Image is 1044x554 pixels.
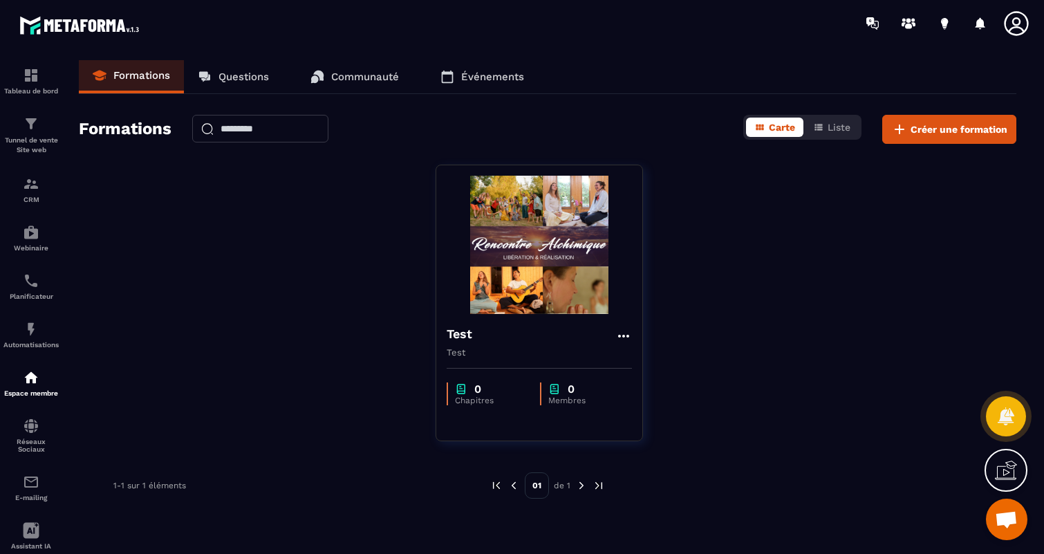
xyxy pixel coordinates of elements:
[548,396,618,405] p: Membres
[3,389,59,397] p: Espace membre
[113,69,170,82] p: Formations
[23,273,39,289] img: scheduler
[23,176,39,192] img: formation
[828,122,850,133] span: Liste
[455,396,526,405] p: Chapitres
[3,438,59,453] p: Réseaux Sociaux
[23,418,39,434] img: social-network
[23,116,39,132] img: formation
[455,382,467,396] img: chapter
[3,136,59,155] p: Tunnel de vente Site web
[113,481,186,490] p: 1-1 sur 1 éléments
[3,165,59,214] a: formationformationCRM
[3,262,59,311] a: schedulerschedulerPlanificateur
[3,407,59,463] a: social-networksocial-networkRéseaux Sociaux
[3,359,59,407] a: automationsautomationsEspace membre
[218,71,269,83] p: Questions
[746,118,803,137] button: Carte
[79,115,171,144] h2: Formations
[474,382,481,396] p: 0
[805,118,859,137] button: Liste
[593,479,605,492] img: next
[554,480,570,491] p: de 1
[19,12,144,38] img: logo
[882,115,1016,144] button: Créer une formation
[911,122,1007,136] span: Créer une formation
[525,472,549,499] p: 01
[3,214,59,262] a: automationsautomationsWebinaire
[3,87,59,95] p: Tableau de bord
[184,60,283,93] a: Questions
[3,196,59,203] p: CRM
[3,542,59,550] p: Assistant IA
[548,382,561,396] img: chapter
[23,321,39,338] img: automations
[3,105,59,165] a: formationformationTunnel de vente Site web
[447,347,632,358] p: Test
[447,324,473,344] h4: Test
[447,176,632,314] img: formation-background
[79,60,184,93] a: Formations
[331,71,399,83] p: Communauté
[3,494,59,501] p: E-mailing
[490,479,503,492] img: prev
[23,224,39,241] img: automations
[23,67,39,84] img: formation
[23,369,39,386] img: automations
[3,311,59,359] a: automationsautomationsAutomatisations
[769,122,795,133] span: Carte
[568,382,575,396] p: 0
[23,474,39,490] img: email
[575,479,588,492] img: next
[427,60,538,93] a: Événements
[3,341,59,349] p: Automatisations
[297,60,413,93] a: Communauté
[3,244,59,252] p: Webinaire
[436,165,660,459] a: formation-backgroundTestTestchapter0Chapitreschapter0Membres
[3,57,59,105] a: formationformationTableau de bord
[461,71,524,83] p: Événements
[986,499,1027,540] div: Ouvrir le chat
[507,479,520,492] img: prev
[3,463,59,512] a: emailemailE-mailing
[3,293,59,300] p: Planificateur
